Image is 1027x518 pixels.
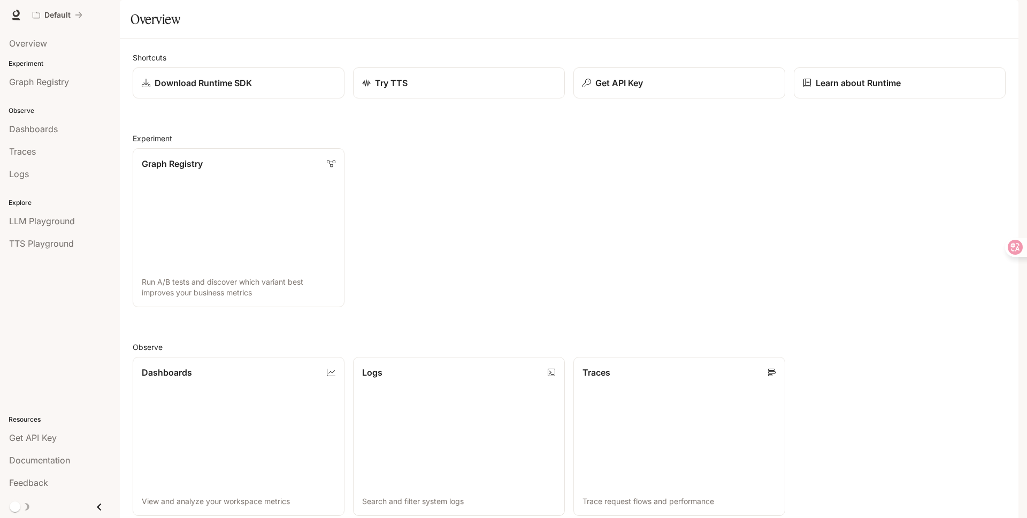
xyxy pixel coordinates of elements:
p: Dashboards [142,366,192,379]
p: Download Runtime SDK [155,77,252,89]
button: Get API Key [573,67,785,98]
p: Try TTS [375,77,408,89]
p: Get API Key [595,77,643,89]
a: Try TTS [353,67,565,98]
p: Traces [583,366,610,379]
a: Graph RegistryRun A/B tests and discover which variant best improves your business metrics [133,148,344,307]
h1: Overview [131,9,180,30]
button: All workspaces [28,4,87,26]
p: Learn about Runtime [816,77,901,89]
p: Graph Registry [142,157,203,170]
p: Run A/B tests and discover which variant best improves your business metrics [142,277,335,298]
a: Download Runtime SDK [133,67,344,98]
p: Trace request flows and performance [583,496,776,507]
p: Default [44,11,71,20]
h2: Observe [133,341,1006,353]
a: LogsSearch and filter system logs [353,357,565,516]
h2: Shortcuts [133,52,1006,63]
a: TracesTrace request flows and performance [573,357,785,516]
h2: Experiment [133,133,1006,144]
a: Learn about Runtime [794,67,1006,98]
a: DashboardsView and analyze your workspace metrics [133,357,344,516]
p: Search and filter system logs [362,496,556,507]
p: Logs [362,366,382,379]
p: View and analyze your workspace metrics [142,496,335,507]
